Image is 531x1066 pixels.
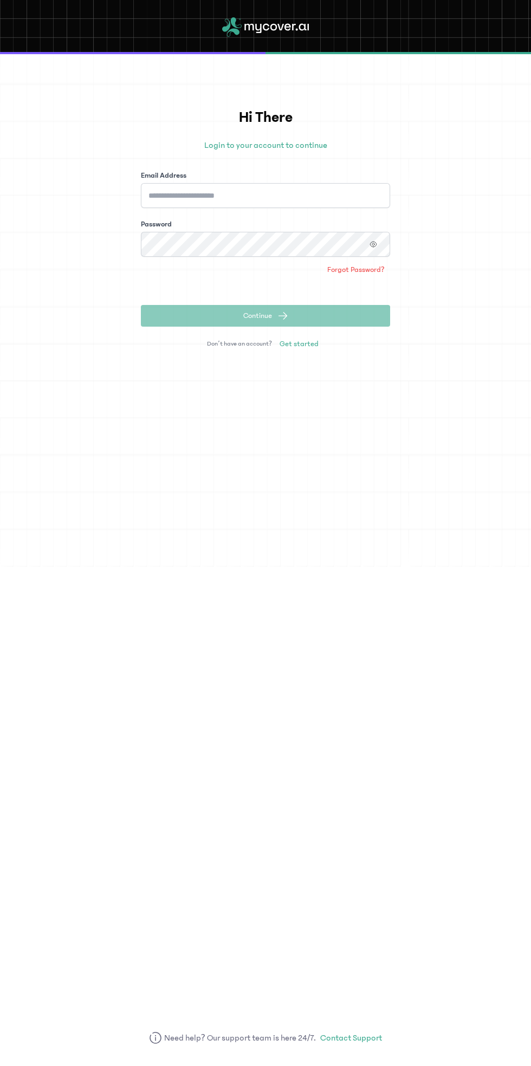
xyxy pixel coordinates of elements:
[274,335,324,353] a: Get started
[243,310,272,321] span: Continue
[141,219,172,230] label: Password
[322,261,390,278] a: Forgot Password?
[141,139,390,152] p: Login to your account to continue
[320,1031,382,1044] a: Contact Support
[141,170,186,181] label: Email Address
[280,339,319,349] span: Get started
[327,264,385,275] span: Forgot Password?
[141,305,390,327] button: Continue
[141,106,390,129] h1: Hi There
[207,340,272,348] span: Don’t have an account?
[164,1031,316,1044] span: Need help? Our support team is here 24/7.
